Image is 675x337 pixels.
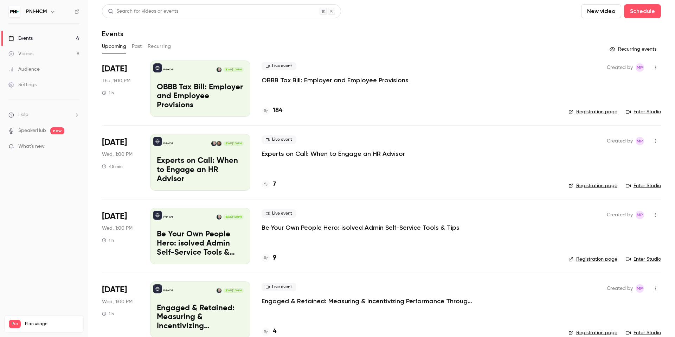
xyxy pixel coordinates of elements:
[102,61,139,117] div: Aug 28 Thu, 1:00 PM (America/New York)
[273,327,276,336] h4: 4
[9,6,20,17] img: PNI•HCM
[18,111,28,119] span: Help
[262,76,409,84] a: OBBB Tax Bill: Employer and Employee Provisions
[568,329,617,336] a: Registration page
[163,289,173,292] p: PNI•HCM
[102,225,133,232] span: Wed, 1:00 PM
[102,208,139,264] div: Oct 15 Wed, 1:00 PM (America/New York)
[607,211,633,219] span: Created by
[71,144,79,150] iframe: Noticeable Trigger
[102,311,114,317] div: 1 h
[18,127,46,134] a: SpeakerHub
[102,298,133,305] span: Wed, 1:00 PM
[217,288,221,293] img: Amy Miller
[568,182,617,189] a: Registration page
[273,253,276,263] h4: 9
[50,127,64,134] span: new
[223,288,243,293] span: [DATE] 1:00 PM
[217,141,221,146] img: Kyle Wade
[626,182,661,189] a: Enter Studio
[606,44,661,55] button: Recurring events
[223,215,243,220] span: [DATE] 1:00 PM
[148,41,171,52] button: Recurring
[637,211,643,219] span: MP
[607,137,633,145] span: Created by
[157,157,244,184] p: Experts on Call: When to Engage an HR Advisor
[262,135,296,144] span: Live event
[273,180,276,189] h4: 7
[8,81,37,88] div: Settings
[108,8,178,15] div: Search for videos or events
[102,77,130,84] span: Thu, 1:00 PM
[262,253,276,263] a: 9
[163,68,173,71] p: PNI•HCM
[157,304,244,331] p: Engaged & Retained: Measuring & Incentivizing Performance Through Engagement
[102,284,127,295] span: [DATE]
[568,256,617,263] a: Registration page
[102,90,114,96] div: 1 h
[637,284,643,293] span: MP
[262,209,296,218] span: Live event
[8,111,79,119] li: help-dropdown-opener
[18,143,45,150] span: What's new
[273,106,282,115] h4: 184
[163,142,173,145] p: PNI•HCM
[636,284,644,293] span: Melissa Pisarski
[102,164,123,169] div: 45 min
[568,108,617,115] a: Registration page
[607,284,633,293] span: Created by
[626,329,661,336] a: Enter Studio
[102,237,114,243] div: 1 h
[102,134,139,190] div: Sep 17 Wed, 1:00 PM (America/New York)
[102,211,127,222] span: [DATE]
[150,134,250,190] a: Experts on Call: When to Engage an HR AdvisorPNI•HCMKyle WadeAmy Miller[DATE] 1:00 PMExperts on C...
[8,50,33,57] div: Videos
[9,320,21,328] span: Pro
[262,283,296,291] span: Live event
[102,151,133,158] span: Wed, 1:00 PM
[217,215,221,220] img: Amy Miller
[150,208,250,264] a: Be Your Own People Hero: isolved Admin Self-Service Tools & TipsPNI•HCMAmy Miller[DATE] 1:00 PMBe...
[637,137,643,145] span: MP
[8,35,33,42] div: Events
[636,63,644,72] span: Melissa Pisarski
[637,63,643,72] span: MP
[636,137,644,145] span: Melissa Pisarski
[223,141,243,146] span: [DATE] 1:00 PM
[150,61,250,117] a: OBBB Tax Bill: Employer and Employee ProvisionsPNI•HCMAmy Miller[DATE] 1:00 PMOBBB Tax Bill: Empl...
[211,141,216,146] img: Amy Miller
[262,297,472,305] a: Engaged & Retained: Measuring & Incentivizing Performance Through Engagement
[102,63,127,75] span: [DATE]
[102,137,127,148] span: [DATE]
[626,256,661,263] a: Enter Studio
[157,230,244,257] p: Be Your Own People Hero: isolved Admin Self-Service Tools & Tips
[25,321,79,327] span: Plan usage
[607,63,633,72] span: Created by
[262,180,276,189] a: 7
[157,83,244,110] p: OBBB Tax Bill: Employer and Employee Provisions
[8,66,40,73] div: Audience
[223,67,243,72] span: [DATE] 1:00 PM
[262,223,459,232] a: Be Your Own People Hero: isolved Admin Self-Service Tools & Tips
[262,62,296,70] span: Live event
[163,215,173,219] p: PNI•HCM
[262,106,282,115] a: 184
[624,4,661,18] button: Schedule
[581,4,621,18] button: New video
[102,30,123,38] h1: Events
[132,41,142,52] button: Past
[102,41,126,52] button: Upcoming
[636,211,644,219] span: Melissa Pisarski
[262,327,276,336] a: 4
[26,8,47,15] h6: PNI•HCM
[217,67,221,72] img: Amy Miller
[626,108,661,115] a: Enter Studio
[262,150,405,158] a: Experts on Call: When to Engage an HR Advisor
